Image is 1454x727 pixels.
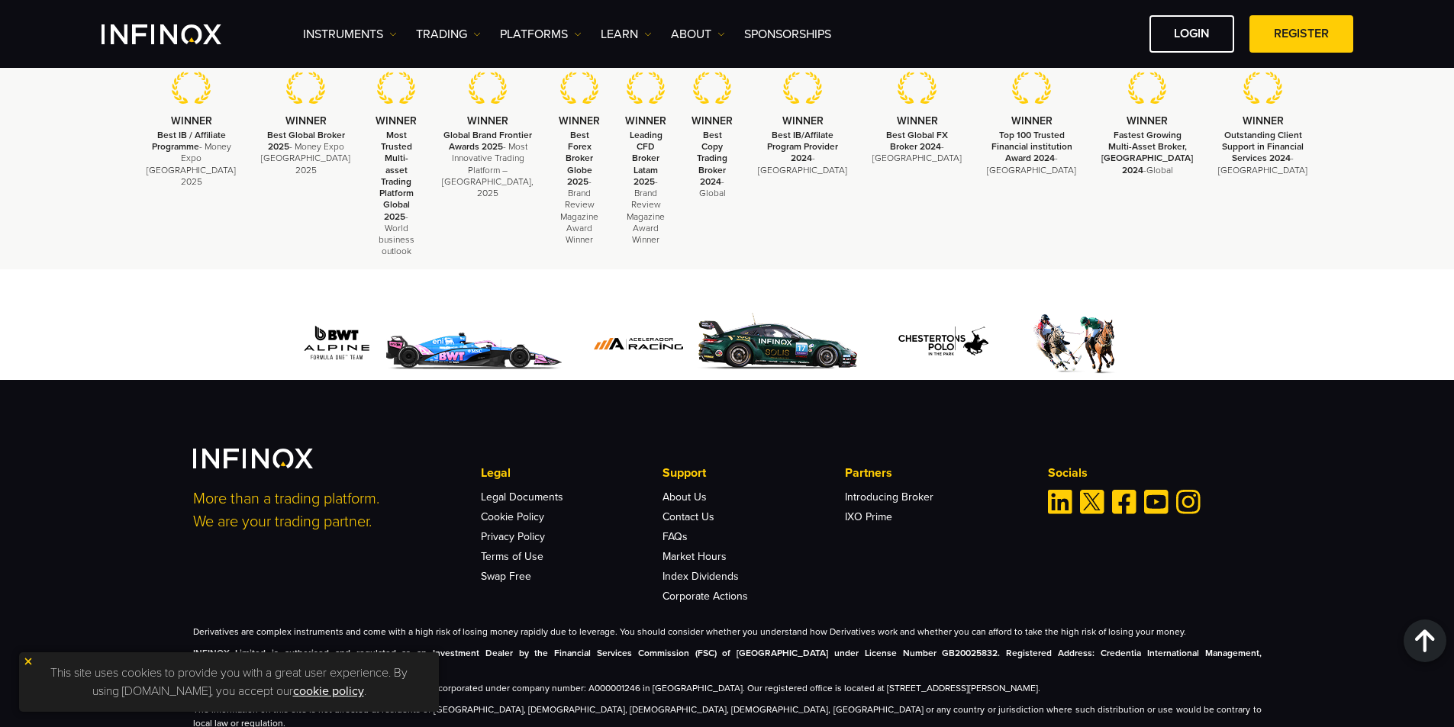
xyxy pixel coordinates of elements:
strong: Best Copy Trading Broker 2024 [697,130,727,187]
a: Twitter [1080,490,1104,514]
strong: Best IB/Affilate Program Provider 2024 [767,130,838,163]
p: Socials [1048,464,1262,482]
strong: Most Trusted Multi-asset Trading Platform Global 2025 [379,130,414,222]
p: Legal [481,464,663,482]
a: Facebook [1112,490,1136,514]
p: - [GEOGRAPHIC_DATA] [872,130,962,165]
a: Corporate Actions [663,590,748,603]
a: Privacy Policy [481,530,545,543]
p: - Brand Review Magazine Award Winner [559,130,600,246]
p: - Brand Review Magazine Award Winner [625,130,666,246]
p: - Money Expo [GEOGRAPHIC_DATA] 2025 [261,130,350,176]
a: Linkedin [1048,490,1072,514]
strong: Top 100 Trusted Financial institution Award 2024 [991,130,1072,163]
p: - Global [692,130,733,199]
strong: Best Global Broker 2025 [267,130,345,152]
strong: Global Brand Frontier Awards 2025 [443,130,532,152]
a: SPONSORSHIPS [744,25,831,43]
a: Swap Free [481,570,531,583]
p: - Money Expo [GEOGRAPHIC_DATA] 2025 [147,130,236,188]
p: - World business outlook [376,130,417,258]
strong: WINNER [625,114,666,127]
p: -[GEOGRAPHIC_DATA] [987,130,1076,176]
a: Instagram [1176,490,1201,514]
a: About Us [663,491,707,503]
a: Contact Us [663,510,714,523]
p: More than a trading platform. We are your trading partner. [193,487,460,533]
a: FAQs [663,530,688,543]
a: Instruments [303,25,397,43]
p: Partners [845,464,1027,482]
a: Market Hours [663,550,727,563]
a: IXO Prime [845,510,892,523]
p: - [GEOGRAPHIC_DATA] [758,130,847,176]
strong: WINNER [782,114,824,127]
strong: WINNER [376,114,417,127]
a: cookie policy [293,684,364,699]
a: Terms of Use [481,550,543,563]
strong: WINNER [1127,114,1168,127]
a: Learn [601,25,652,43]
strong: WINNER [467,114,508,127]
a: Youtube [1144,490,1169,514]
strong: WINNER [171,114,212,127]
strong: WINNER [559,114,600,127]
strong: INFINOX Limited is authorised and regulated as an Investment Dealer by the Financial Services Com... [193,648,1262,672]
strong: Outstanding Client Support in Financial Services 2024 [1222,130,1304,163]
a: TRADING [416,25,481,43]
strong: Best Global FX Broker 2024 [886,130,948,152]
a: Introducing Broker [845,491,933,503]
a: Cookie Policy [481,510,544,523]
p: Support [663,464,844,482]
strong: WINNER [897,114,938,127]
a: PLATFORMS [500,25,582,43]
strong: Best Forex Broker Globe 2025 [566,130,593,187]
strong: Leading CFD Broker Latam 2025 [630,130,663,187]
p: This site uses cookies to provide you with a great user experience. By using [DOMAIN_NAME], you a... [27,660,431,704]
strong: WINNER [1243,114,1284,127]
strong: WINNER [1011,114,1053,127]
a: ABOUT [671,25,725,43]
img: yellow close icon [23,656,34,667]
strong: Best IB / Affiliate Programme [152,130,226,152]
strong: WINNER [285,114,327,127]
p: -Global [1101,130,1193,176]
p: - Most Innovative Trading Platform – [GEOGRAPHIC_DATA], 2025 [442,130,534,199]
p: INFINOX Global Limited, trading as INFINOX is a company incorporated under company number: A00000... [193,681,1262,695]
a: REGISTER [1249,15,1353,53]
a: INFINOX Logo [102,24,257,44]
a: Index Dividends [663,570,739,583]
strong: Fastest Growing Multi-Asset Broker, [GEOGRAPHIC_DATA] 2024 [1101,130,1193,175]
a: LOGIN [1149,15,1234,53]
a: Legal Documents [481,491,563,503]
p: Derivatives are complex instruments and come with a high risk of losing money rapidly due to leve... [193,625,1262,639]
strong: WINNER [692,114,733,127]
p: -[GEOGRAPHIC_DATA] [1218,130,1307,176]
